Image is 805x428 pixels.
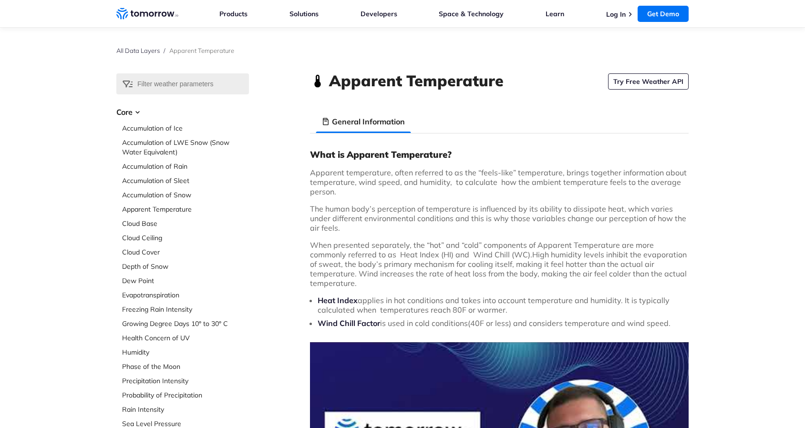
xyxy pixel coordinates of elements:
a: Accumulation of Sleet [122,176,249,185]
li: is used in cold conditions(40F or less) and considers temperature and wind speed. [318,318,689,328]
strong: Wind Chill Factor [318,318,380,328]
li: applies in hot conditions and takes into account temperature and humidity. It is typically calcul... [318,296,689,315]
a: Probability of Precipitation [122,390,249,400]
h3: What is Apparent Temperature? [310,149,689,160]
a: Solutions [289,10,319,18]
a: Try Free Weather API [608,73,689,90]
a: Learn [546,10,564,18]
input: Filter weather parameters [116,73,249,94]
a: Depth of Snow [122,262,249,271]
span: Apparent Temperature [169,47,234,54]
span: / [164,47,165,54]
a: Accumulation of LWE Snow (Snow Water Equivalent) [122,138,249,157]
p: Apparent temperature, often referred to as the “feels-like” temperature, brings together informat... [310,168,689,196]
a: Health Concern of UV [122,333,249,343]
a: Products [219,10,248,18]
a: Accumulation of Snow [122,190,249,200]
p: The human body’s perception of temperature is influenced by its ability to dissipate heat, which ... [310,204,689,233]
strong: Heat Index [318,296,358,305]
a: Accumulation of Rain [122,162,249,171]
a: Humidity [122,347,249,357]
a: All Data Layers [116,47,160,54]
a: Log In [606,10,626,19]
a: Freezing Rain Intensity [122,305,249,314]
a: Home link [116,7,178,21]
a: Developers [361,10,397,18]
a: Apparent Temperature [122,204,249,214]
a: Evapotranspiration [122,290,249,300]
a: Phase of the Moon [122,362,249,371]
p: When presented separately, the “hot” and “cold” components of Apparent Temperature are more commo... [310,240,689,288]
a: Space & Technology [439,10,504,18]
a: Cloud Cover [122,247,249,257]
a: Get Demo [638,6,689,22]
a: Accumulation of Ice [122,123,249,133]
a: Growing Degree Days 10° to 30° C [122,319,249,328]
li: General Information [316,110,411,133]
h3: Core [116,106,249,118]
a: Rain Intensity [122,405,249,414]
h3: General Information [332,116,405,127]
a: Cloud Ceiling [122,233,249,243]
a: Precipitation Intensity [122,376,249,386]
a: Dew Point [122,276,249,285]
a: Cloud Base [122,219,249,228]
h1: Apparent Temperature [329,70,504,91]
